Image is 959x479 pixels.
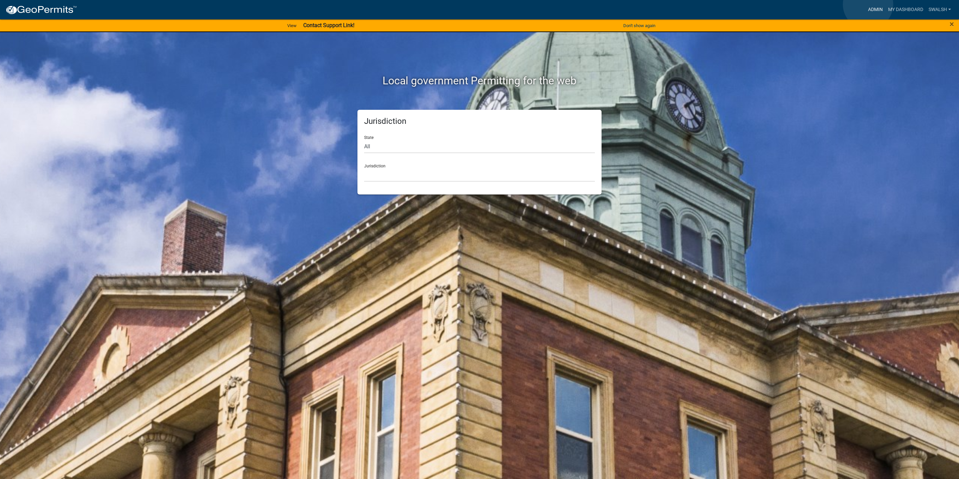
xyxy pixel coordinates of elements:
[303,22,354,28] strong: Contact Support Link!
[621,20,658,31] button: Don't show again
[285,20,299,31] a: View
[364,116,595,126] h5: Jurisdiction
[865,3,885,16] a: Admin
[294,74,665,87] h2: Local government Permitting for the web
[926,3,954,16] a: swalsh
[950,19,954,29] span: ×
[950,20,954,28] button: Close
[885,3,926,16] a: My Dashboard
